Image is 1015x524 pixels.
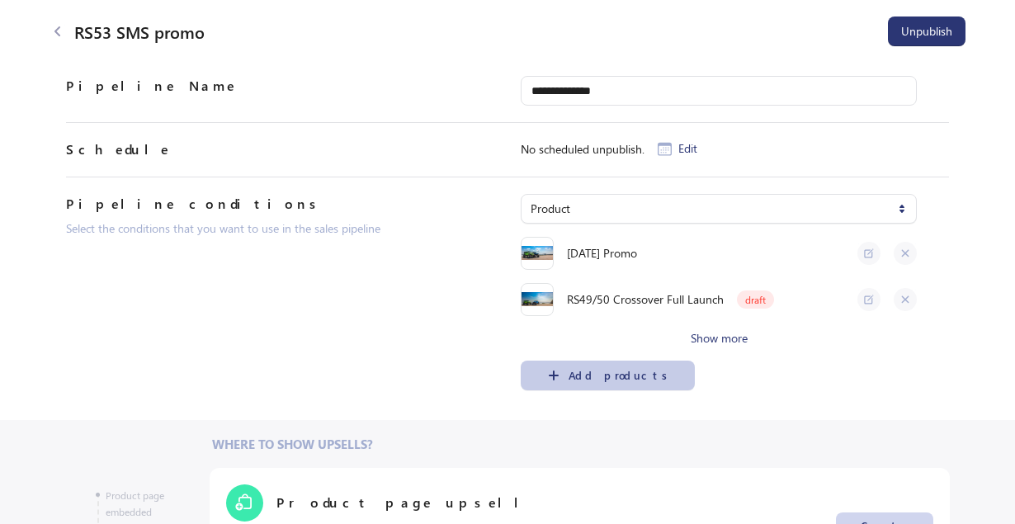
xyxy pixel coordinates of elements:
h2: Schedule [66,139,170,159]
span: RS49/50 Crossover Full Launch [567,291,724,308]
span: Unpublish [901,25,952,38]
h2: RS53 SMS promo [74,21,205,41]
button: Show more [684,323,754,353]
span: draft [745,295,766,304]
span: Edit [678,142,697,155]
span: No scheduled unpublish. [521,141,644,158]
h2: Pipeline conditions [66,194,323,214]
span: Product page upsell [276,493,531,512]
button: Edit [651,134,704,163]
span: Product page embedded [106,489,164,518]
span: [DATE] Promo [567,245,637,262]
button: Unpublish [888,17,965,46]
h2: Pipeline Name [66,76,236,96]
div: Where to show upsells? [212,436,950,452]
span: Select the conditions that you want to use in the sales pipeline [66,220,380,236]
span: Show more [691,332,748,345]
div: Add products [569,369,670,382]
button: Add products [521,361,695,390]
